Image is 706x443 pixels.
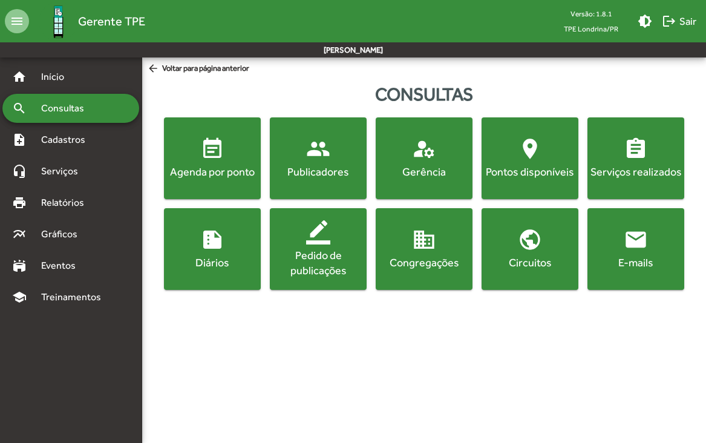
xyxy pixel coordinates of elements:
[34,101,100,116] span: Consultas
[270,117,367,199] button: Publicadores
[166,255,258,270] div: Diários
[5,9,29,33] mat-icon: menu
[34,70,82,84] span: Início
[306,137,330,161] mat-icon: people
[624,228,648,252] mat-icon: email
[34,258,92,273] span: Eventos
[270,208,367,290] button: Pedido de publicações
[587,208,684,290] button: E-mails
[272,248,364,278] div: Pedido de publicações
[484,255,576,270] div: Circuitos
[142,80,706,108] div: Consultas
[624,137,648,161] mat-icon: assignment
[587,117,684,199] button: Serviços realizados
[376,117,472,199] button: Gerência
[39,2,78,41] img: Logo
[306,220,330,244] mat-icon: border_color
[166,164,258,179] div: Agenda por ponto
[590,255,682,270] div: E-mails
[147,62,162,76] mat-icon: arrow_back
[482,208,578,290] button: Circuitos
[12,101,27,116] mat-icon: search
[34,195,100,210] span: Relatórios
[412,137,436,161] mat-icon: manage_accounts
[12,70,27,84] mat-icon: home
[662,10,696,32] span: Sair
[554,21,628,36] span: TPE Londrina/PR
[12,227,27,241] mat-icon: multiline_chart
[484,164,576,179] div: Pontos disponíveis
[12,195,27,210] mat-icon: print
[78,11,145,31] span: Gerente TPE
[518,137,542,161] mat-icon: location_on
[482,117,578,199] button: Pontos disponíveis
[34,133,101,147] span: Cadastros
[378,255,470,270] div: Congregações
[200,228,224,252] mat-icon: summarize
[272,164,364,179] div: Publicadores
[12,133,27,147] mat-icon: note_add
[12,164,27,179] mat-icon: headset_mic
[34,164,94,179] span: Serviços
[554,6,628,21] div: Versão: 1.8.1
[29,2,145,41] a: Gerente TPE
[638,14,652,28] mat-icon: brightness_medium
[518,228,542,252] mat-icon: public
[378,164,470,179] div: Gerência
[34,290,116,304] span: Treinamentos
[662,14,676,28] mat-icon: logout
[590,164,682,179] div: Serviços realizados
[376,208,472,290] button: Congregações
[12,290,27,304] mat-icon: school
[200,137,224,161] mat-icon: event_note
[164,208,261,290] button: Diários
[34,227,94,241] span: Gráficos
[657,10,701,32] button: Sair
[12,258,27,273] mat-icon: stadium
[147,62,249,76] span: Voltar para página anterior
[412,228,436,252] mat-icon: domain
[164,117,261,199] button: Agenda por ponto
